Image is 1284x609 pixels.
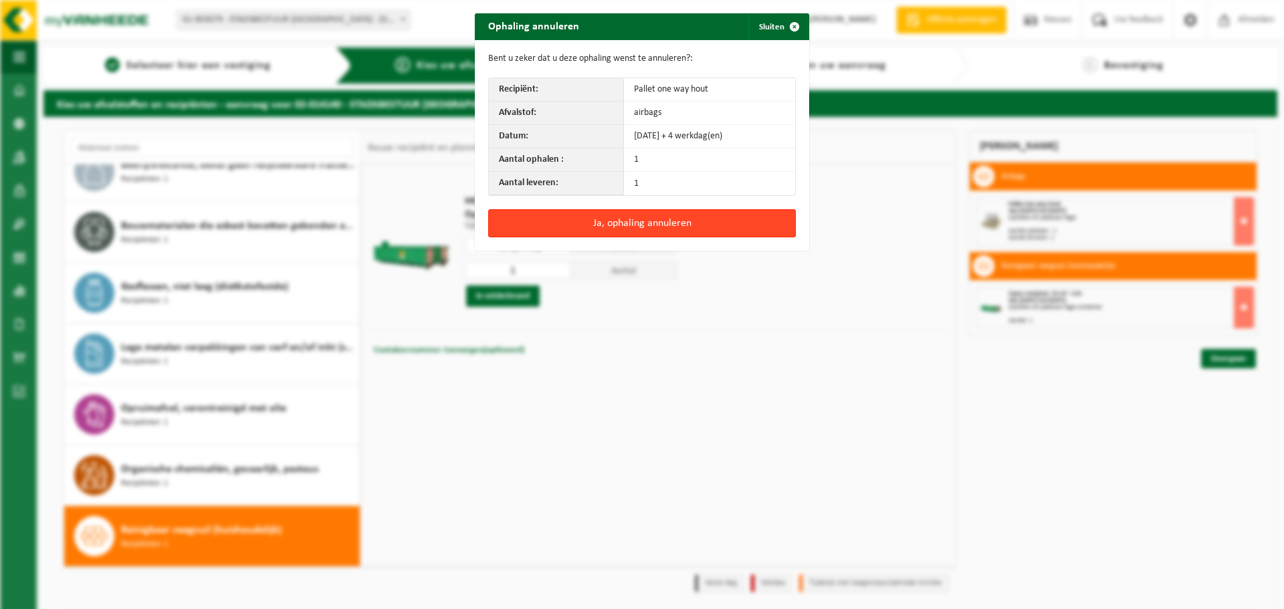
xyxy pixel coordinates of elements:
[488,209,796,237] button: Ja, ophaling annuleren
[624,78,795,102] td: Pallet one way hout
[489,172,624,195] th: Aantal leveren:
[489,78,624,102] th: Recipiënt:
[748,13,808,40] button: Sluiten
[624,172,795,195] td: 1
[624,102,795,125] td: airbags
[624,148,795,172] td: 1
[489,102,624,125] th: Afvalstof:
[489,148,624,172] th: Aantal ophalen :
[489,125,624,148] th: Datum:
[488,53,796,64] p: Bent u zeker dat u deze ophaling wenst te annuleren?:
[624,125,795,148] td: [DATE] + 4 werkdag(en)
[475,13,593,39] h2: Ophaling annuleren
